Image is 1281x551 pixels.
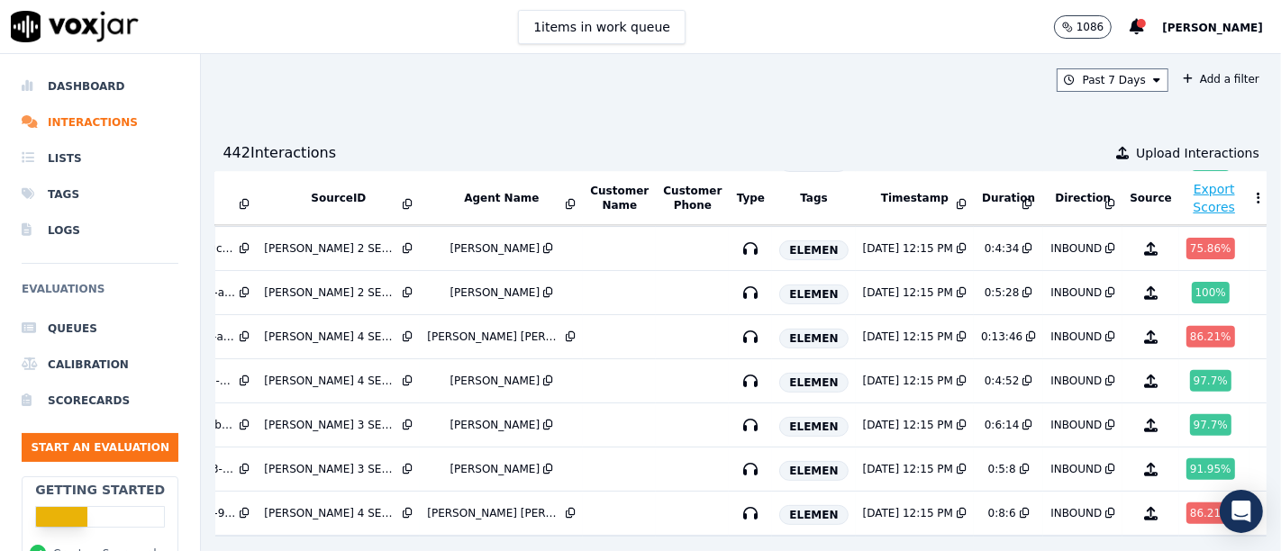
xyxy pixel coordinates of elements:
div: [PERSON_NAME] [450,418,541,432]
button: Customer Phone [663,184,722,212]
div: 86.21 % [1186,502,1235,524]
a: Calibration [22,347,178,383]
div: [PERSON_NAME] 4 SEMANA 1.MP3 [264,374,399,388]
button: Customer Name [590,184,649,212]
h6: Evaluations [22,278,178,311]
img: voxjar logo [11,11,139,42]
div: 91.95 % [1186,458,1235,480]
span: Upload Interactions [1136,144,1259,162]
div: 442 Interaction s [223,142,336,164]
div: [DATE] 12:15 PM [863,506,953,520]
div: [DATE] 12:15 PM [863,241,953,256]
div: [DATE] 12:15 PM [863,374,953,388]
a: Tags [22,176,178,212]
div: INBOUND [1050,285,1102,300]
div: Open Intercom Messenger [1220,490,1263,533]
span: [PERSON_NAME] [1162,22,1263,34]
button: Agent Name [464,191,539,205]
span: ELEMEN [779,329,848,348]
a: Dashboard [22,68,178,104]
div: 0:4:34 [985,241,1020,256]
div: 97.7 % [1190,370,1231,392]
p: 1086 [1077,20,1104,34]
div: INBOUND [1050,374,1102,388]
div: [PERSON_NAME] 4 SEMANA 3.MP3 [264,506,399,520]
button: Duration [982,191,1035,205]
div: [PERSON_NAME] 2 SEMANA 3.MP3 [264,241,399,256]
button: 1items in work queue [518,10,686,44]
div: 0:4:52 [985,374,1020,388]
div: [PERSON_NAME] 3 SEMANA 3.MP3 [264,418,399,432]
button: Export Scores [1187,180,1241,216]
span: ELEMEN [779,461,848,481]
div: [DATE] 12:15 PM [863,330,953,344]
div: [PERSON_NAME] [PERSON_NAME] [427,506,562,520]
div: INBOUND [1050,241,1102,256]
div: [DATE] 12:15 PM [863,285,953,300]
div: [PERSON_NAME] [450,241,541,256]
div: 0:13:46 [981,330,1022,344]
div: INBOUND [1050,418,1102,432]
div: 100 % [1192,282,1230,303]
div: [DATE] 12:15 PM [863,418,953,432]
a: Scorecards [22,383,178,419]
div: INBOUND [1050,506,1102,520]
button: Direction [1055,191,1111,205]
span: ELEMEN [779,285,848,304]
span: ELEMEN [779,505,848,525]
div: 86.21 % [1186,326,1235,348]
button: Upload Interactions [1116,144,1259,162]
h2: Getting Started [35,481,165,499]
div: INBOUND [1050,462,1102,476]
div: 0:5:28 [985,285,1020,300]
div: [PERSON_NAME] 2 SEMANA 3.MP3 [264,285,399,300]
button: SourceID [311,191,366,205]
div: 0:6:14 [985,418,1020,432]
button: Start an Evaluation [22,433,178,462]
div: [PERSON_NAME] [450,374,541,388]
button: Source [1130,191,1172,205]
button: [PERSON_NAME] [1162,16,1281,38]
a: Interactions [22,104,178,140]
a: Logs [22,212,178,248]
span: ELEMEN [779,240,848,260]
div: 0:5:8 [988,462,1016,476]
button: 1086 [1054,15,1131,39]
div: 0:8:6 [988,506,1016,520]
div: 75.86 % [1186,238,1235,259]
button: 1086 [1054,15,1113,39]
a: Lists [22,140,178,176]
div: INBOUND [1050,330,1102,344]
button: Timestamp [881,191,949,205]
div: [PERSON_NAME] [PERSON_NAME] [427,330,562,344]
button: Past 7 Days [1057,68,1168,92]
div: [PERSON_NAME] 3 SEMANA 3.MP3 [264,462,399,476]
span: ELEMEN [779,373,848,393]
a: Queues [22,311,178,347]
button: Add a filter [1176,68,1267,90]
span: ELEMEN [779,417,848,437]
div: [PERSON_NAME] [450,285,541,300]
button: Type [737,191,765,205]
div: [DATE] 12:15 PM [863,462,953,476]
button: Tags [800,191,827,205]
div: [PERSON_NAME] 4 SEMANA 3.MP3 [264,330,399,344]
div: 97.7 % [1190,414,1231,436]
div: [PERSON_NAME] [450,462,541,476]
